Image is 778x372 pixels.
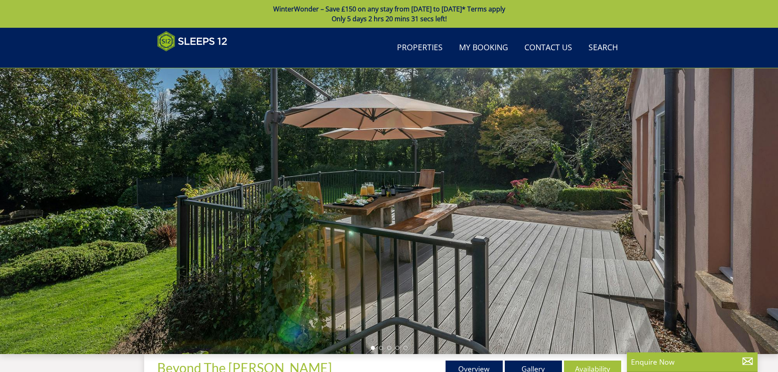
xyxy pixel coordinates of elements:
[456,39,511,57] a: My Booking
[332,14,447,23] span: Only 5 days 2 hrs 20 mins 31 secs left!
[585,39,621,57] a: Search
[394,39,446,57] a: Properties
[521,39,575,57] a: Contact Us
[157,31,227,51] img: Sleeps 12
[153,56,239,63] iframe: Customer reviews powered by Trustpilot
[631,356,753,367] p: Enquire Now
